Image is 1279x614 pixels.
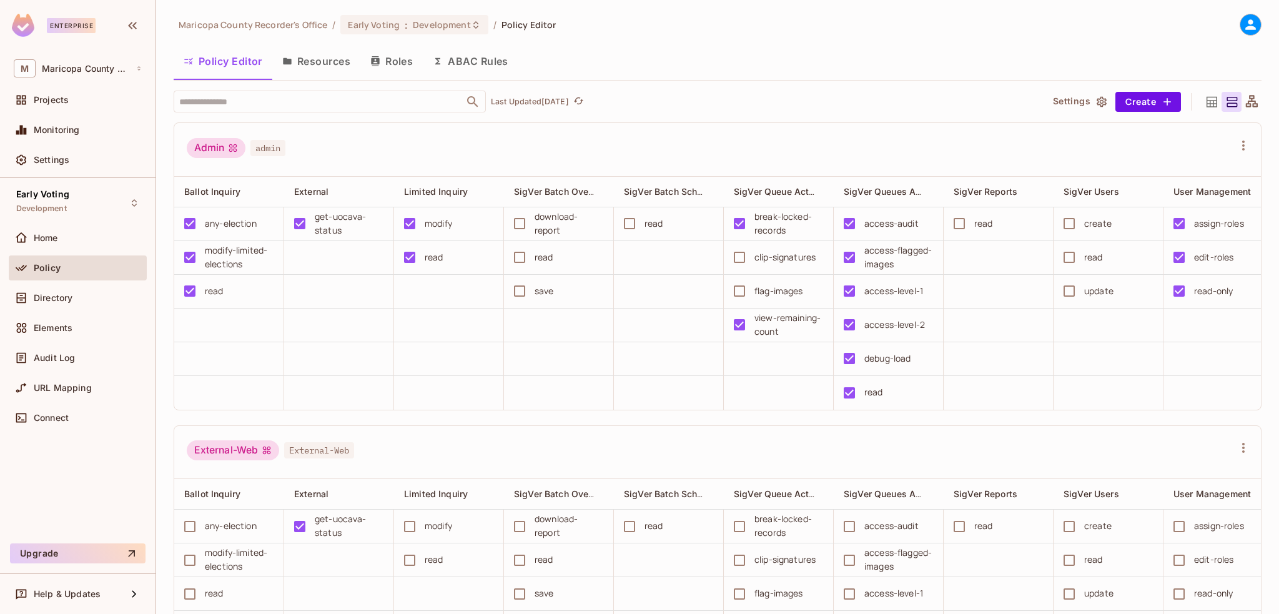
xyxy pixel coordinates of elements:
[294,488,328,499] span: External
[404,20,408,30] span: :
[184,488,240,499] span: Ballot Inquiry
[974,217,993,230] div: read
[12,14,34,37] img: SReyMgAAAABJRU5ErkJggg==
[573,96,584,108] span: refresh
[1084,284,1114,298] div: update
[34,323,72,333] span: Elements
[954,488,1017,499] span: SigVer Reports
[514,488,612,500] span: SigVer Batch Overview
[360,46,423,77] button: Roles
[179,19,327,31] span: the active workspace
[16,204,67,214] span: Development
[864,587,923,600] div: access-level-1
[491,97,569,107] p: Last Updated [DATE]
[250,140,285,156] span: admin
[624,186,729,197] span: SigVer Batch Scheduling
[187,440,279,460] div: External-Web
[1194,553,1234,567] div: edit-roles
[1194,217,1244,230] div: assign-roles
[734,186,827,197] span: SigVer Queue Actions
[34,293,72,303] span: Directory
[423,46,518,77] button: ABAC Rules
[844,488,941,500] span: SigVer Queues Access
[754,512,823,540] div: break-locked-records
[1084,250,1103,264] div: read
[864,318,925,332] div: access-level-2
[1194,519,1244,533] div: assign-roles
[1194,587,1233,600] div: read-only
[205,519,257,533] div: any-election
[315,512,383,540] div: get-uocava-status
[1064,488,1119,499] span: SigVer Users
[284,442,354,458] span: External-Web
[184,186,240,197] span: Ballot Inquiry
[1173,488,1251,499] span: User Management
[425,250,443,264] div: read
[34,589,101,599] span: Help & Updates
[1064,186,1119,197] span: SigVer Users
[34,383,92,393] span: URL Mapping
[34,233,58,243] span: Home
[174,46,272,77] button: Policy Editor
[734,488,827,500] span: SigVer Queue Actions
[413,19,470,31] span: Development
[205,244,274,271] div: modify-limited-elections
[294,186,328,197] span: External
[348,19,400,31] span: Early Voting
[1084,519,1112,533] div: create
[754,210,823,237] div: break-locked-records
[34,155,69,165] span: Settings
[205,587,224,600] div: read
[404,488,468,499] span: Limited Inquiry
[754,250,816,264] div: clip-signatures
[864,546,933,573] div: access-flagged-images
[535,250,553,264] div: read
[864,385,883,399] div: read
[864,284,923,298] div: access-level-1
[864,244,933,271] div: access-flagged-images
[34,353,75,363] span: Audit Log
[10,543,146,563] button: Upgrade
[1084,217,1112,230] div: create
[332,19,335,31] li: /
[974,519,993,533] div: read
[34,125,80,135] span: Monitoring
[315,210,383,237] div: get-uocava-status
[34,95,69,105] span: Projects
[1173,186,1251,197] span: User Management
[493,19,496,31] li: /
[404,186,468,197] span: Limited Inquiry
[205,546,274,573] div: modify-limited-elections
[864,519,919,533] div: access-audit
[16,189,69,199] span: Early Voting
[754,553,816,567] div: clip-signatures
[205,284,224,298] div: read
[205,217,257,230] div: any-election
[42,64,129,74] span: Workspace: Maricopa County Recorder's Office
[571,94,586,109] button: refresh
[644,519,663,533] div: read
[1115,92,1181,112] button: Create
[624,488,729,500] span: SigVer Batch Scheduling
[514,186,612,197] span: SigVer Batch Overview
[425,519,452,533] div: modify
[569,94,586,109] span: Click to refresh data
[425,217,452,230] div: modify
[754,587,803,600] div: flag-images
[501,19,556,31] span: Policy Editor
[864,217,919,230] div: access-audit
[864,352,911,365] div: debug-load
[1084,587,1114,600] div: update
[14,59,36,77] span: M
[754,311,823,339] div: view-remaining-count
[754,284,803,298] div: flag-images
[535,587,554,600] div: save
[34,413,69,423] span: Connect
[844,186,941,197] span: SigVer Queues Access
[535,553,553,567] div: read
[1048,92,1110,112] button: Settings
[1084,553,1103,567] div: read
[535,284,554,298] div: save
[425,553,443,567] div: read
[954,186,1017,197] span: SigVer Reports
